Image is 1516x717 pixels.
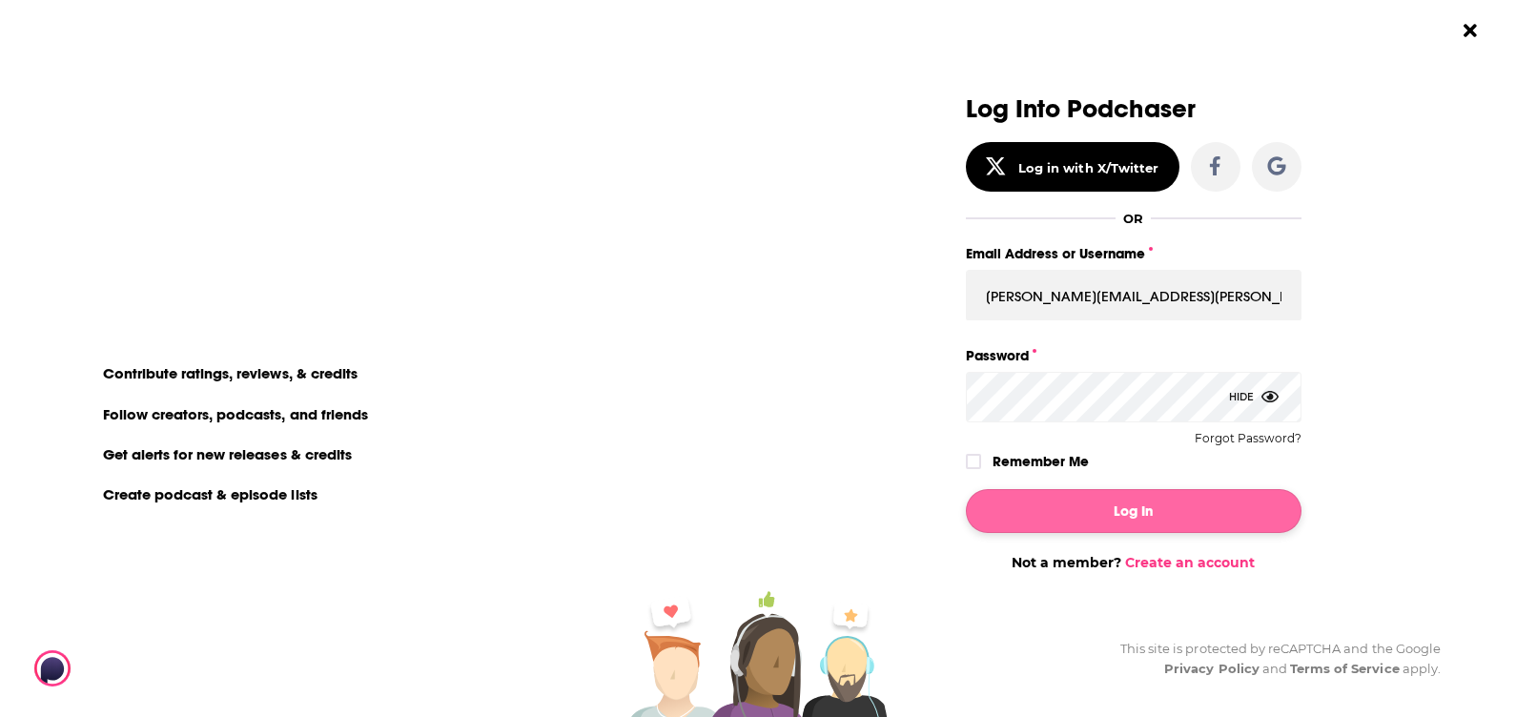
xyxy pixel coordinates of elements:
img: Podchaser - Follow, Share and Rate Podcasts [34,650,217,686]
button: Close Button [1452,12,1488,49]
button: Forgot Password? [1195,432,1301,445]
label: Email Address or Username [966,241,1301,266]
li: Create podcast & episode lists [92,481,331,506]
div: Hide [1229,372,1279,422]
a: Terms of Service [1290,661,1400,676]
a: Privacy Policy [1164,661,1260,676]
label: Password [966,343,1301,368]
li: Contribute ratings, reviews, & credits [92,360,372,385]
div: OR [1123,211,1143,226]
button: Log in with X/Twitter [966,142,1179,192]
a: Create an account [1125,554,1255,571]
input: Email Address or Username [966,270,1301,321]
div: Not a member? [966,554,1301,571]
button: Log In [966,489,1301,533]
div: This site is protected by reCAPTCHA and the Google and apply. [1105,639,1441,679]
div: Log in with X/Twitter [1018,160,1158,175]
a: Podchaser - Follow, Share and Rate Podcasts [34,650,202,686]
li: Follow creators, podcasts, and friends [92,401,382,426]
li: On Podchaser you can: [92,327,473,345]
label: Remember Me [993,449,1089,474]
a: create an account [183,100,371,127]
h3: Log Into Podchaser [966,95,1301,123]
li: Get alerts for new releases & credits [92,441,365,466]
